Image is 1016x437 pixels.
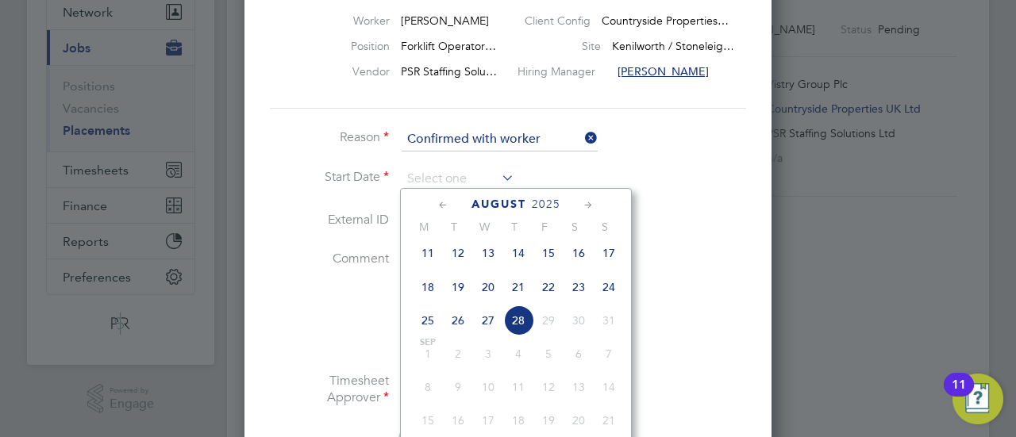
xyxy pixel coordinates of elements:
[618,64,709,79] span: [PERSON_NAME]
[594,272,624,302] span: 24
[302,39,390,53] label: Position
[532,197,560,211] span: 2025
[503,372,533,402] span: 11
[590,220,620,234] span: S
[401,64,497,79] span: PSR Staffing Solu…
[413,305,443,335] span: 25
[469,220,499,234] span: W
[503,305,533,335] span: 28
[594,405,624,435] span: 21
[533,372,564,402] span: 12
[564,238,594,268] span: 16
[443,339,473,369] span: 2
[443,272,473,302] span: 19
[533,272,564,302] span: 22
[473,305,503,335] span: 27
[518,64,606,79] label: Hiring Manager
[537,39,601,53] label: Site
[473,272,503,302] span: 20
[594,305,624,335] span: 31
[402,128,598,151] input: Select one
[473,372,503,402] span: 10
[270,212,389,228] label: External ID
[564,372,594,402] span: 13
[602,13,729,28] span: Countryside Properties…
[439,220,469,234] span: T
[525,13,591,28] label: Client Config
[564,272,594,302] span: 23
[270,129,389,146] label: Reason
[270,251,389,267] label: Comment
[443,372,473,402] span: 9
[499,220,529,234] span: T
[533,305,564,335] span: 29
[401,39,496,53] span: Forklift Operator…
[564,339,594,369] span: 6
[503,272,533,302] span: 21
[952,385,966,405] div: 11
[402,167,514,191] input: Select one
[533,238,564,268] span: 15
[413,339,443,369] span: 1
[952,374,1003,424] button: Open Resource Center, 11 new notifications
[503,339,533,369] span: 4
[270,169,389,186] label: Start Date
[529,220,560,234] span: F
[302,64,390,79] label: Vendor
[270,373,389,406] label: Timesheet Approver
[503,238,533,268] span: 14
[594,339,624,369] span: 7
[413,238,443,268] span: 11
[413,339,443,347] span: Sep
[473,405,503,435] span: 17
[612,39,734,53] span: Kenilworth / Stoneleig…
[409,220,439,234] span: M
[443,405,473,435] span: 16
[473,339,503,369] span: 3
[401,13,489,28] span: [PERSON_NAME]
[503,405,533,435] span: 18
[594,238,624,268] span: 17
[413,405,443,435] span: 15
[533,405,564,435] span: 19
[560,220,590,234] span: S
[473,238,503,268] span: 13
[533,339,564,369] span: 5
[594,372,624,402] span: 14
[413,372,443,402] span: 8
[564,305,594,335] span: 30
[471,197,526,211] span: August
[413,272,443,302] span: 18
[443,305,473,335] span: 26
[443,238,473,268] span: 12
[564,405,594,435] span: 20
[302,13,390,28] label: Worker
